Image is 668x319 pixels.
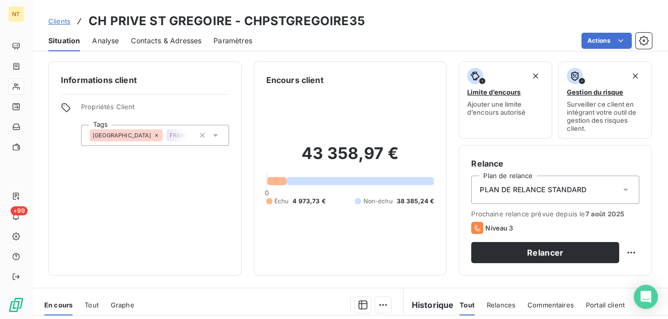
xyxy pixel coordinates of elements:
span: Situation [48,36,80,46]
span: Paramètres [213,36,252,46]
button: Gestion du risqueSurveiller ce client en intégrant votre outil de gestion des risques client. [558,61,652,139]
div: Open Intercom Messenger [634,285,658,309]
button: Actions [581,33,632,49]
span: Tout [460,301,475,309]
span: 7 août 2025 [585,210,624,218]
span: Non-échu [363,197,392,206]
span: Tout [85,301,99,309]
button: Relancer [471,242,619,263]
span: Limite d’encours [467,88,521,96]
a: Clients [48,16,70,26]
span: 0 [265,189,269,197]
span: Niveau 3 [485,224,513,232]
span: [GEOGRAPHIC_DATA] [93,132,152,138]
span: En cours [44,301,72,309]
span: 38 385,24 € [397,197,434,206]
span: Analyse [92,36,119,46]
span: +99 [11,206,28,215]
h6: Relance [471,157,639,170]
h2: 43 358,97 € [266,143,434,174]
h3: CH PRIVE ST GREGOIRE - CHPSTGREGOIRE35 [89,12,365,30]
h6: Historique [404,299,454,311]
span: Échu [274,197,289,206]
span: 4 973,73 € [292,197,326,206]
span: Relances [487,301,515,309]
img: Logo LeanPay [8,297,24,313]
h6: Informations client [61,74,229,86]
span: PLAN DE RELANCE STANDARD [480,185,586,195]
span: Prochaine relance prévue depuis le [471,210,639,218]
span: Clients [48,17,70,25]
span: FRANCE - CLIENTS STANDARD [170,132,252,138]
span: Contacts & Adresses [131,36,201,46]
h6: Encours client [266,74,324,86]
span: Ajouter une limite d’encours autorisé [467,100,544,116]
button: Limite d’encoursAjouter une limite d’encours autorisé [459,61,552,139]
div: NT [8,6,24,22]
span: Portail client [586,301,625,309]
span: Commentaires [528,301,574,309]
input: Ajouter une valeur [186,131,194,140]
span: Propriétés Client [81,103,229,117]
span: Surveiller ce client en intégrant votre outil de gestion des risques client. [567,100,643,132]
span: Graphe [111,301,134,309]
span: Gestion du risque [567,88,623,96]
